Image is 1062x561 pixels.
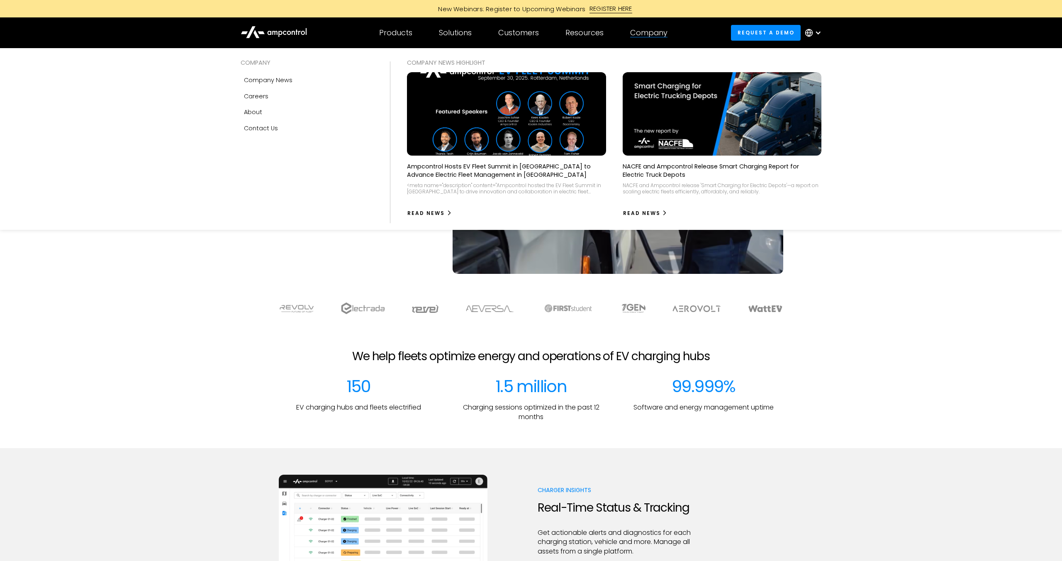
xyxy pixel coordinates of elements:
[379,28,412,37] div: Products
[623,207,668,220] a: Read News
[633,403,774,412] p: Software and energy management uptime
[498,28,539,37] div: Customers
[565,28,604,37] div: Resources
[430,5,589,13] div: New Webinars: Register to Upcoming Webinars
[495,376,567,396] div: 1.5 million
[352,349,710,363] h2: We help fleets optimize energy and operations of EV charging hubs
[241,88,373,104] a: Careers
[296,403,421,412] p: EV charging hubs and fleets electrified
[244,92,268,101] div: Careers
[407,182,606,195] div: <meta name="description" content="Ampcontrol hosted the EV Fleet Summit in [GEOGRAPHIC_DATA] to d...
[538,528,697,556] p: Get actionable alerts and diagnostics for each charging station, vehicle and more. Manage all ass...
[589,4,632,13] div: REGISTER HERE
[439,28,472,37] div: Solutions
[244,76,292,85] div: Company news
[623,182,822,195] div: NACFE and Ampcontrol release 'Smart Charging for Electric Depots'—a report on scaling electric fl...
[623,162,822,179] p: NACFE and Ampcontrol Release Smart Charging Report for Electric Truck Depots
[672,376,736,396] div: 99.999%
[407,162,606,179] p: Ampcontrol Hosts EV Fleet Summit in [GEOGRAPHIC_DATA] to Advance Electric Fleet Management in [GE...
[538,501,697,515] h2: Real-Time Status & Tracking
[407,58,821,67] div: COMPANY NEWS Highlight
[241,104,373,120] a: About
[748,305,783,312] img: WattEV logo
[241,120,373,136] a: Contact Us
[344,4,718,13] a: New Webinars: Register to Upcoming WebinarsREGISTER HERE
[731,25,801,40] a: Request a demo
[407,207,452,220] a: Read News
[623,210,660,217] div: Read News
[241,72,373,88] a: Company news
[346,376,370,396] div: 150
[630,28,667,37] div: Company
[407,210,445,217] div: Read News
[244,107,262,117] div: About
[241,58,373,67] div: COMPANY
[672,305,721,312] img: Aerovolt Logo
[538,486,697,494] p: Charger Insights
[451,403,611,422] p: Charging sessions optimized in the past 12 months
[341,302,385,314] img: electrada logo
[244,124,278,133] div: Contact Us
